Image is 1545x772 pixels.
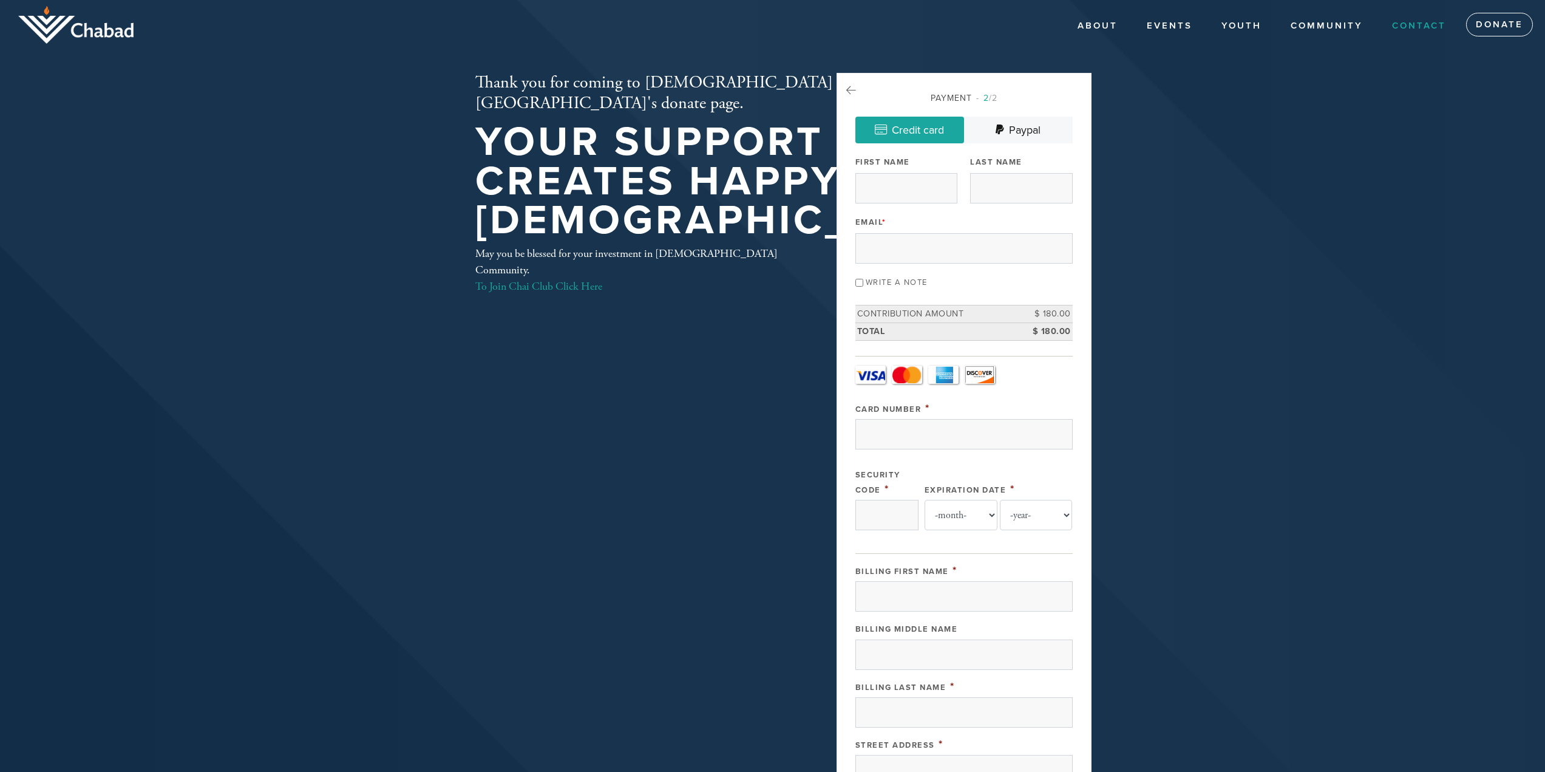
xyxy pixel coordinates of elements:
a: About [1068,15,1127,38]
span: This field is required. [952,564,957,577]
label: Billing Middle Name [855,624,958,634]
a: Events [1138,15,1201,38]
span: This field is required. [882,217,886,227]
label: Security Code [855,470,900,495]
h1: Your support creates happy [DEMOGRAPHIC_DATA]! [475,123,996,241]
a: Visa [855,366,886,384]
a: Donate [1466,13,1533,37]
label: Billing Last Name [855,683,946,692]
label: Last Name [970,157,1022,168]
a: Credit card [855,117,964,143]
a: Discover [965,366,995,384]
span: This field is required. [925,401,930,415]
div: Payment [855,92,1073,104]
label: Card Number [855,405,922,414]
label: Expiration Date [925,485,1007,495]
span: This field is required. [950,680,955,693]
div: May you be blessed for your investment in [DEMOGRAPHIC_DATA] Community. [475,245,797,295]
select: Expiration Date month [925,500,997,530]
a: Paypal [964,117,1073,143]
label: First Name [855,157,910,168]
img: logo_half.png [18,6,134,44]
label: Write a note [866,278,928,287]
label: Email [855,217,886,228]
td: Contribution Amount [855,306,1018,323]
h2: Thank you for coming to [DEMOGRAPHIC_DATA][GEOGRAPHIC_DATA]'s donate page. [475,73,996,114]
a: Amex [928,366,959,384]
span: 2 [983,93,989,103]
label: Street Address [855,740,935,750]
span: This field is required. [1010,482,1015,496]
a: MasterCard [892,366,922,384]
td: Total [855,323,1018,340]
span: /2 [976,93,997,103]
a: YOUTH [1212,15,1271,38]
a: Contact [1383,15,1455,38]
span: This field is required. [885,482,889,496]
a: To Join Chai Club Click Here [475,279,602,293]
td: $ 180.00 [1018,306,1073,323]
a: COMMUNITY [1282,15,1372,38]
label: Billing First Name [855,567,949,576]
td: $ 180.00 [1018,323,1073,340]
select: Expiration Date year [1000,500,1073,530]
span: This field is required. [939,737,943,751]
